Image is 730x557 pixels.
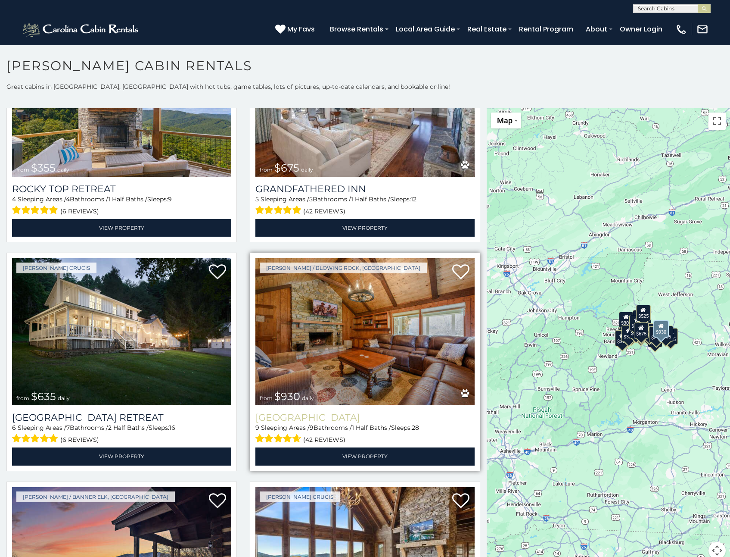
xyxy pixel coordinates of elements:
span: 9 [310,424,314,432]
a: Rocky Top Retreat [12,183,231,195]
a: View Property [12,447,231,465]
img: phone-regular-white.png [675,23,687,35]
img: White-1-2.png [22,21,141,38]
div: $299 [649,326,664,343]
span: daily [301,166,313,173]
span: 5 [309,195,313,203]
div: Sleeping Areas / Bathrooms / Sleeps: [255,195,475,217]
a: Browse Rentals [326,22,388,37]
span: 9 [255,424,259,432]
a: View Property [255,447,475,465]
span: $635 [31,390,56,403]
span: (6 reviews) [60,434,99,445]
a: Appalachian Mountain Lodge from $930 daily [255,258,475,405]
div: $675 [634,322,649,339]
span: 2 Half Baths / [108,424,149,432]
a: Real Estate [463,22,511,37]
a: [PERSON_NAME] / Banner Elk, [GEOGRAPHIC_DATA] [16,491,175,502]
span: 28 [412,424,419,432]
h3: Valley Farmhouse Retreat [12,412,231,423]
span: daily [57,166,69,173]
span: My Favs [287,24,315,34]
span: 6 [12,424,16,432]
a: [PERSON_NAME] Crucis [16,263,96,273]
span: (42 reviews) [303,206,345,217]
div: $305 [619,312,634,328]
span: daily [302,395,314,401]
a: [PERSON_NAME] Crucis [260,491,340,502]
a: Add to favorites [452,492,469,510]
a: [GEOGRAPHIC_DATA] Retreat [12,412,231,423]
a: Local Area Guide [391,22,459,37]
span: 9 [168,195,172,203]
a: View Property [12,219,231,237]
span: 1 Half Baths / [352,424,391,432]
div: Sleeping Areas / Bathrooms / Sleeps: [12,195,231,217]
a: View Property [255,219,475,237]
span: 4 [66,195,70,203]
span: from [260,395,273,401]
div: $320 [633,310,648,326]
span: from [16,395,29,401]
span: 5 [255,195,259,203]
div: Sleeping Areas / Bathrooms / Sleeps: [12,423,231,445]
a: [PERSON_NAME] / Blowing Rock, [GEOGRAPHIC_DATA] [260,263,427,273]
button: Change map style [491,113,521,128]
a: Valley Farmhouse Retreat from $635 daily [12,258,231,405]
img: Valley Farmhouse Retreat [12,258,231,405]
a: Owner Login [615,22,667,37]
button: Toggle fullscreen view [708,113,726,130]
img: mail-regular-white.png [696,23,708,35]
span: 7 [66,424,70,432]
h3: Appalachian Mountain Lodge [255,412,475,423]
img: Appalachian Mountain Lodge [255,258,475,405]
div: $325 [621,325,636,342]
span: from [16,166,29,173]
a: Add to favorites [209,492,226,510]
div: $930 [653,320,669,338]
span: Map [497,116,513,125]
span: 4 [12,195,16,203]
span: (42 reviews) [303,434,345,445]
div: Sleeping Areas / Bathrooms / Sleeps: [255,423,475,445]
span: 1 Half Baths / [351,195,390,203]
div: $525 [636,305,651,321]
div: $375 [615,330,630,347]
span: 1 Half Baths / [108,195,147,203]
a: Grandfathered Inn [255,183,475,195]
a: Add to favorites [452,263,469,282]
span: $675 [274,162,299,174]
a: Rental Program [515,22,578,37]
span: $355 [31,162,56,174]
span: (6 reviews) [60,206,99,217]
span: 12 [411,195,416,203]
div: $349 [630,315,644,331]
a: About [581,22,612,37]
span: daily [58,395,70,401]
a: Add to favorites [209,263,226,282]
a: [GEOGRAPHIC_DATA] [255,412,475,423]
span: $930 [274,390,300,403]
span: from [260,166,273,173]
span: 16 [169,424,175,432]
div: $380 [643,323,657,340]
a: My Favs [275,24,317,35]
